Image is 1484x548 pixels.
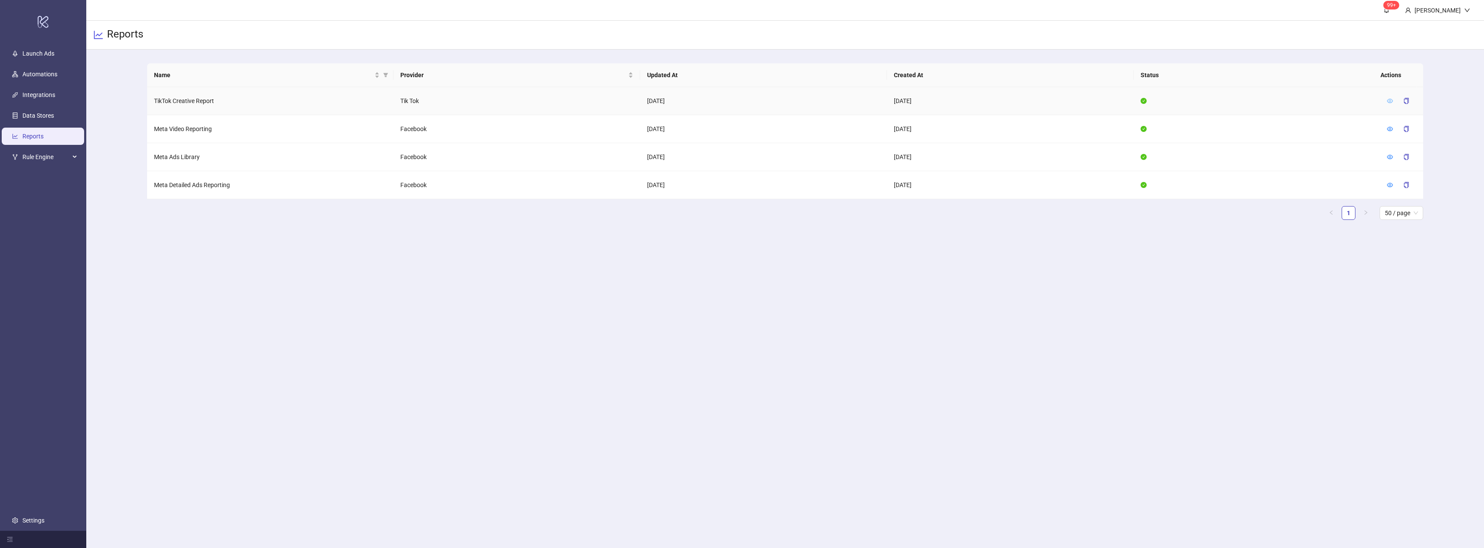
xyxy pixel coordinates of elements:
span: copy [1403,182,1409,188]
h3: Reports [107,28,143,42]
a: eye [1387,125,1393,132]
span: Name [154,70,373,80]
a: Reports [22,133,44,140]
span: copy [1403,98,1409,104]
span: check-circle [1141,126,1147,132]
td: Facebook [393,115,640,143]
li: Next Page [1359,206,1373,220]
a: Settings [22,517,44,524]
span: line-chart [93,30,104,40]
td: [DATE] [887,87,1134,115]
td: Facebook [393,143,640,171]
td: Meta Detailed Ads Reporting [147,171,394,199]
a: Data Stores [22,112,54,119]
button: right [1359,206,1373,220]
span: 50 / page [1385,207,1418,219]
a: 1 [1342,207,1355,219]
button: left [1324,206,1338,220]
li: 1 [1342,206,1355,220]
button: copy [1396,94,1416,108]
a: eye [1387,97,1393,104]
span: left [1329,210,1334,215]
div: Page Size [1380,206,1423,220]
span: copy [1403,126,1409,132]
td: Facebook [393,171,640,199]
td: [DATE] [887,171,1134,199]
span: bell [1383,7,1390,13]
th: Provider [393,63,640,87]
span: filter [381,69,390,81]
span: fork [12,154,18,160]
a: eye [1387,153,1393,160]
sup: 673 [1383,1,1399,9]
span: check-circle [1141,98,1147,104]
td: [DATE] [640,143,887,171]
span: copy [1403,154,1409,160]
td: TikTok Creative Report [147,87,394,115]
td: Meta Ads Library [147,143,394,171]
a: Automations [22,71,57,78]
a: Launch Ads [22,50,54,57]
td: Tik Tok [393,87,640,115]
th: Updated At [640,63,887,87]
td: [DATE] [640,87,887,115]
span: user [1405,7,1411,13]
button: copy [1396,122,1416,136]
td: [DATE] [887,115,1134,143]
span: right [1363,210,1368,215]
span: menu-fold [7,536,13,542]
th: Name [147,63,394,87]
td: [DATE] [640,171,887,199]
a: Integrations [22,91,55,98]
span: eye [1387,98,1393,104]
td: [DATE] [887,143,1134,171]
span: filter [383,72,388,78]
th: Actions [1374,63,1417,87]
li: Previous Page [1324,206,1338,220]
td: Meta Video Reporting [147,115,394,143]
span: check-circle [1141,154,1147,160]
span: down [1464,7,1470,13]
td: [DATE] [640,115,887,143]
button: copy [1396,178,1416,192]
div: [PERSON_NAME] [1411,6,1464,15]
button: copy [1396,150,1416,164]
span: Rule Engine [22,148,70,166]
a: eye [1387,182,1393,188]
th: Created At [887,63,1134,87]
span: check-circle [1141,182,1147,188]
span: Provider [400,70,626,80]
th: Status [1134,63,1380,87]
